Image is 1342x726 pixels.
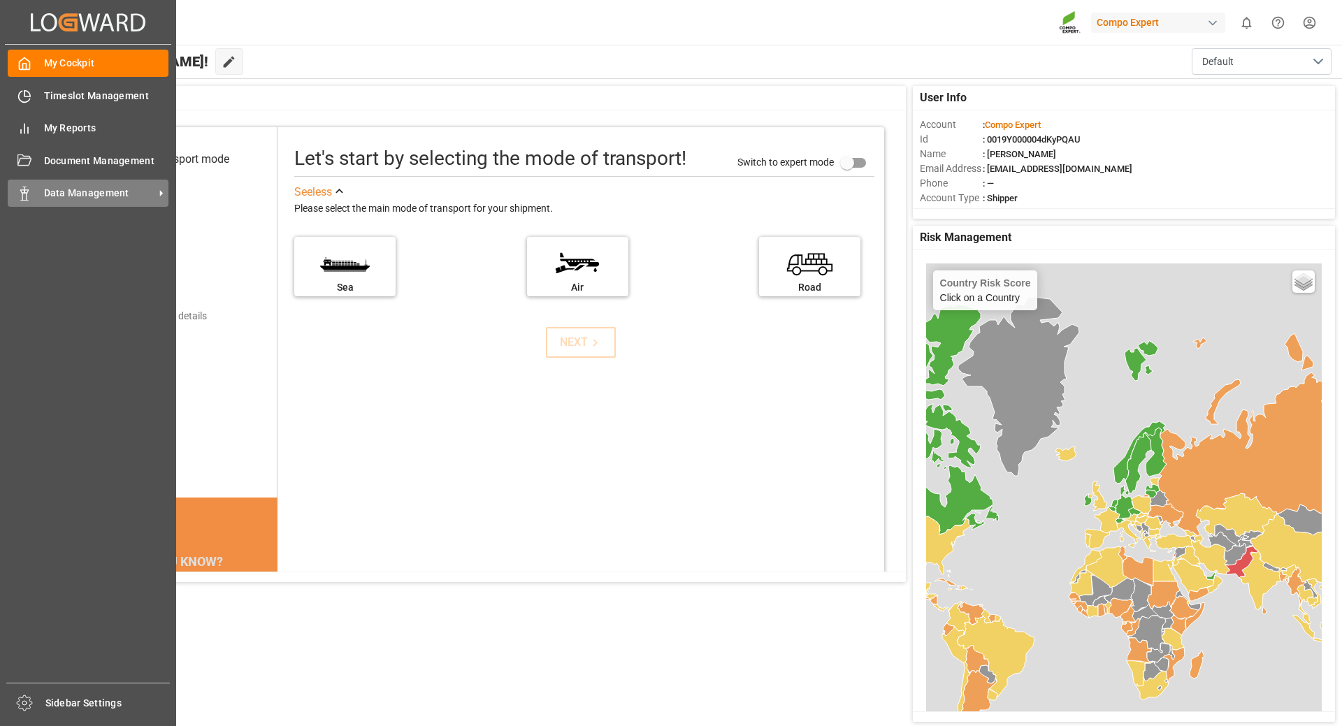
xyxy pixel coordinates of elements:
[940,277,1031,303] div: Click on a Country
[1192,48,1332,75] button: open menu
[766,280,853,295] div: Road
[983,164,1132,174] span: : [EMAIL_ADDRESS][DOMAIN_NAME]
[940,277,1031,289] h4: Country Risk Score
[44,121,169,136] span: My Reports
[983,193,1018,203] span: : Shipper
[44,186,154,201] span: Data Management
[983,134,1081,145] span: : 0019Y000004dKyPQAU
[920,117,983,132] span: Account
[301,280,389,295] div: Sea
[546,327,616,358] button: NEXT
[920,147,983,161] span: Name
[737,156,834,167] span: Switch to expert mode
[45,696,171,711] span: Sidebar Settings
[920,89,967,106] span: User Info
[44,89,169,103] span: Timeslot Management
[983,119,1041,130] span: :
[920,176,983,191] span: Phone
[1091,13,1225,33] div: Compo Expert
[920,191,983,205] span: Account Type
[58,48,208,75] span: Hello [PERSON_NAME]!
[920,229,1011,246] span: Risk Management
[560,334,603,351] div: NEXT
[534,280,621,295] div: Air
[1262,7,1294,38] button: Help Center
[44,56,169,71] span: My Cockpit
[294,201,874,217] div: Please select the main mode of transport for your shipment.
[8,50,168,77] a: My Cockpit
[985,119,1041,130] span: Compo Expert
[1091,9,1231,36] button: Compo Expert
[75,546,277,576] div: DID YOU KNOW?
[1059,10,1081,35] img: Screenshot%202023-09-29%20at%2010.02.21.png_1712312052.png
[8,82,168,109] a: Timeslot Management
[1231,7,1262,38] button: show 0 new notifications
[920,132,983,147] span: Id
[294,184,332,201] div: See less
[920,161,983,176] span: Email Address
[1202,55,1234,69] span: Default
[1292,270,1315,293] a: Layers
[294,144,686,173] div: Let's start by selecting the mode of transport!
[44,154,169,168] span: Document Management
[983,178,994,189] span: : —
[983,149,1056,159] span: : [PERSON_NAME]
